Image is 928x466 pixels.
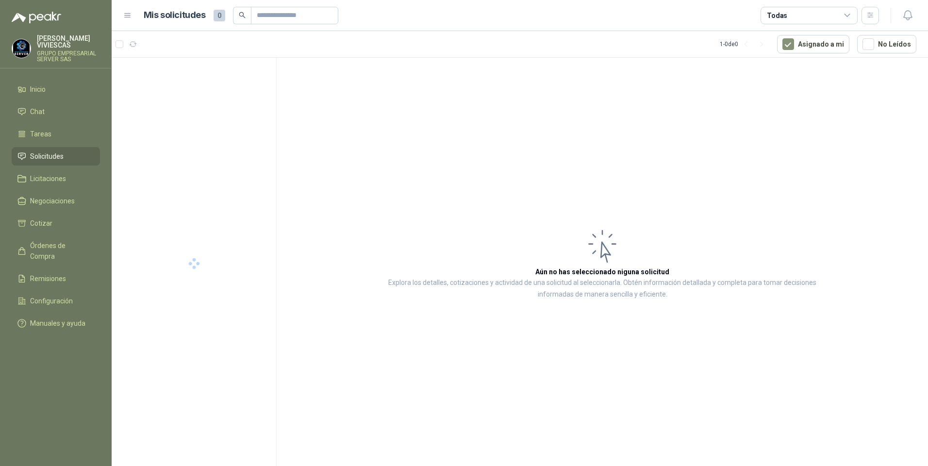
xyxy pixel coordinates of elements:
a: Remisiones [12,269,100,288]
a: Configuración [12,292,100,310]
span: search [239,12,246,18]
p: Explora los detalles, cotizaciones y actividad de una solicitud al seleccionarla. Obtén informaci... [374,277,831,300]
span: Manuales y ayuda [30,318,85,329]
a: Manuales y ayuda [12,314,100,333]
div: 1 - 0 de 0 [720,36,769,52]
a: Licitaciones [12,169,100,188]
span: Licitaciones [30,173,66,184]
button: Asignado a mi [777,35,849,53]
a: Chat [12,102,100,121]
a: Órdenes de Compra [12,236,100,266]
span: Chat [30,106,45,117]
a: Inicio [12,80,100,99]
p: GRUPO EMPRESARIAL SERVER SAS [37,50,100,62]
img: Logo peakr [12,12,61,23]
button: No Leídos [857,35,916,53]
span: Inicio [30,84,46,95]
span: Tareas [30,129,51,139]
img: Company Logo [12,39,31,58]
a: Negociaciones [12,192,100,210]
div: Todas [767,10,787,21]
h3: Aún no has seleccionado niguna solicitud [535,266,669,277]
span: Negociaciones [30,196,75,206]
span: Órdenes de Compra [30,240,91,262]
span: Configuración [30,296,73,306]
span: Solicitudes [30,151,64,162]
a: Tareas [12,125,100,143]
span: Remisiones [30,273,66,284]
h1: Mis solicitudes [144,8,206,22]
p: [PERSON_NAME] VIVIESCAS [37,35,100,49]
span: Cotizar [30,218,52,229]
a: Cotizar [12,214,100,233]
span: 0 [214,10,225,21]
a: Solicitudes [12,147,100,166]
